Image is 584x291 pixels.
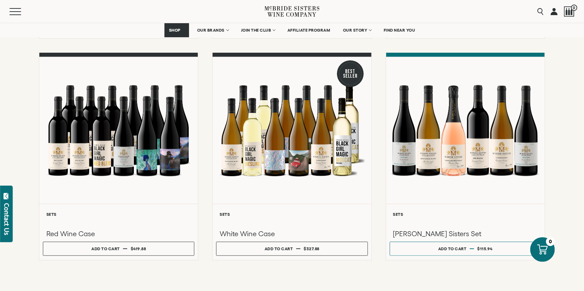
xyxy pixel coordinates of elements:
button: Mobile Menu Trigger [9,8,35,15]
div: Add to cart [438,244,467,254]
h6: Sets [220,212,364,216]
div: Contact Us [3,203,10,235]
span: JOIN THE CLUB [241,28,271,33]
div: Add to cart [265,244,293,254]
h6: Sets [393,212,538,216]
span: AFFILIATE PROGRAM [287,28,330,33]
span: OUR STORY [343,28,368,33]
div: Add to cart [91,244,120,254]
a: OUR BRANDS [193,23,233,37]
span: FIND NEAR YOU [384,28,415,33]
button: Add to cart $419.88 [43,242,194,256]
button: Add to cart $327.88 [216,242,368,256]
h6: Sets [46,212,191,216]
span: $419.88 [131,246,146,251]
a: AFFILIATE PROGRAM [283,23,335,37]
a: OUR STORY [338,23,376,37]
h3: [PERSON_NAME] Sisters Set [393,229,538,238]
h3: Red Wine Case [46,229,191,238]
a: Best Seller White Wine Case Sets White Wine Case Add to cart $327.88 [212,53,371,260]
a: SHOP [164,23,189,37]
h3: White Wine Case [220,229,364,238]
button: Add to cart $115.94 [390,242,541,256]
span: 0 [571,5,577,11]
span: $327.88 [304,246,320,251]
a: McBride Sisters Set Sets [PERSON_NAME] Sisters Set Add to cart $115.94 [386,53,545,260]
span: OUR BRANDS [197,28,225,33]
span: $115.94 [477,246,493,251]
div: 0 [546,237,555,246]
span: SHOP [169,28,181,33]
a: FIND NEAR YOU [379,23,420,37]
a: JOIN THE CLUB [236,23,280,37]
a: Red Wine Case Sets Red Wine Case Add to cart $419.88 [39,53,198,260]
